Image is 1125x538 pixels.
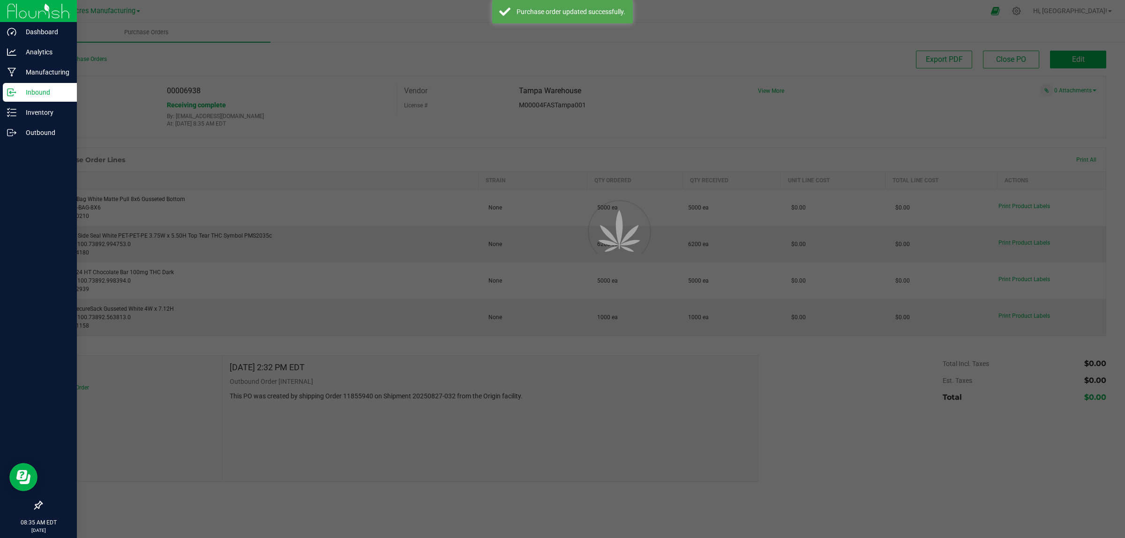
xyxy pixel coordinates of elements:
iframe: Resource center [9,463,37,491]
inline-svg: Dashboard [7,27,16,37]
div: Purchase order updated successfully. [516,7,626,16]
p: Outbound [16,127,73,138]
inline-svg: Manufacturing [7,67,16,77]
inline-svg: Analytics [7,47,16,57]
p: [DATE] [4,527,73,534]
inline-svg: Inbound [7,88,16,97]
p: Analytics [16,46,73,58]
p: 08:35 AM EDT [4,518,73,527]
p: Manufacturing [16,67,73,78]
p: Dashboard [16,26,73,37]
inline-svg: Inventory [7,108,16,117]
inline-svg: Outbound [7,128,16,137]
p: Inbound [16,87,73,98]
p: Inventory [16,107,73,118]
